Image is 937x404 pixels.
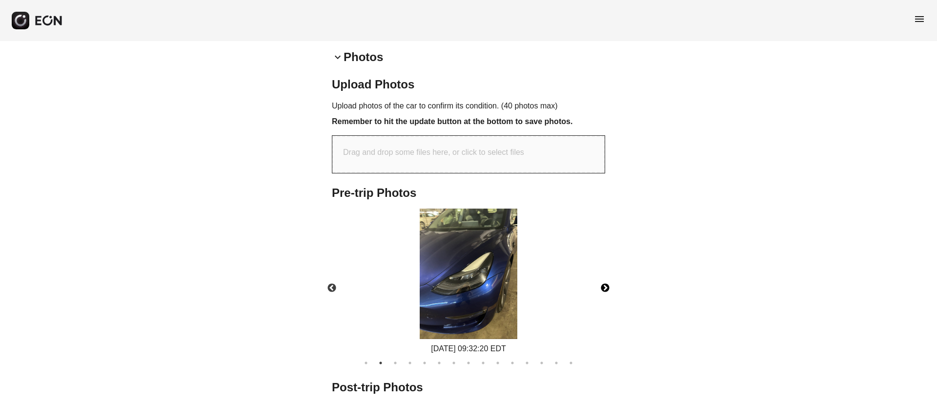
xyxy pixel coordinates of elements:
h2: Upload Photos [332,77,605,92]
button: 15 [566,358,576,368]
span: keyboard_arrow_down [332,51,344,63]
h2: Post-trip Photos [332,380,605,395]
button: 9 [478,358,488,368]
button: 14 [551,358,561,368]
button: 10 [493,358,503,368]
h3: Remember to hit the update button at the bottom to save photos. [332,116,605,128]
button: 5 [420,358,429,368]
div: [DATE] 09:32:20 EDT [420,343,517,355]
img: https://fastfleet.me/rails/active_storage/blobs/redirect/eyJfcmFpbHMiOnsibWVzc2FnZSI6IkJBaHBBd2xq... [420,209,517,339]
button: 7 [449,358,459,368]
button: 13 [537,358,547,368]
button: 12 [522,358,532,368]
p: Upload photos of the car to confirm its condition. (40 photos max) [332,100,605,112]
button: 6 [434,358,444,368]
span: menu [914,13,925,25]
button: 2 [376,358,386,368]
button: 11 [508,358,517,368]
h2: Pre-trip Photos [332,185,605,201]
button: 8 [464,358,473,368]
button: 1 [361,358,371,368]
button: Previous [315,271,349,305]
button: Next [588,271,622,305]
button: 4 [405,358,415,368]
h2: Photos [344,49,383,65]
button: 3 [390,358,400,368]
p: Drag and drop some files here, or click to select files [343,147,524,158]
